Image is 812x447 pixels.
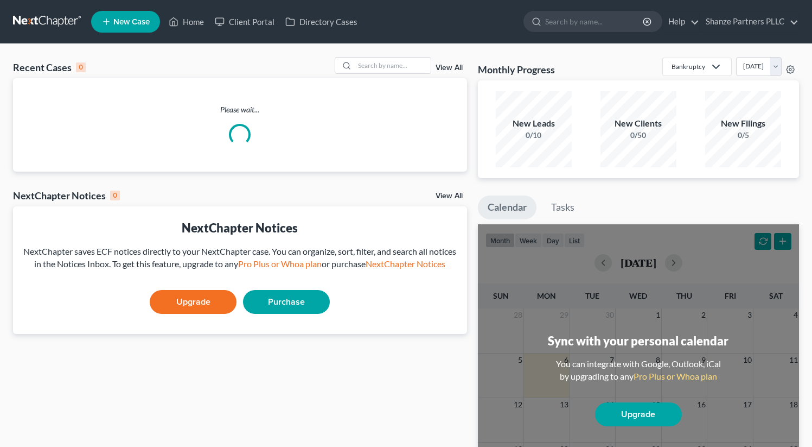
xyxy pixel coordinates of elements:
a: Client Portal [209,12,280,32]
div: New Leads [496,117,572,130]
a: View All [436,64,463,72]
p: Please wait... [13,104,467,115]
a: Purchase [243,290,330,314]
a: Calendar [478,196,536,219]
div: 0 [76,62,86,72]
h3: Monthly Progress [478,63,555,76]
input: Search by name... [355,58,431,73]
div: NextChapter saves ECF notices directly to your NextChapter case. You can organize, sort, filter, ... [22,245,458,270]
a: Pro Plus or Whoa plan [238,259,322,269]
a: Upgrade [150,290,236,314]
div: 0 [110,191,120,200]
div: 0/10 [496,130,572,141]
div: NextChapter Notices [22,219,458,236]
input: Search by name... [545,11,644,32]
div: You can integrate with Google, Outlook, iCal by upgrading to any [552,358,725,383]
div: Recent Cases [13,61,86,74]
a: View All [436,192,463,200]
div: NextChapter Notices [13,189,120,202]
a: Help [663,12,699,32]
a: Directory Cases [280,12,363,32]
div: 0/5 [705,130,781,141]
div: 0/50 [600,130,676,141]
a: Home [163,12,209,32]
a: Shanze Partners PLLC [700,12,798,32]
a: NextChapter Notices [366,259,445,269]
a: Tasks [541,196,584,219]
div: New Filings [705,117,781,130]
span: New Case [113,18,150,26]
div: Bankruptcy [672,62,705,71]
a: Pro Plus or Whoa plan [634,371,717,381]
div: Sync with your personal calendar [548,332,728,349]
a: Upgrade [595,402,682,426]
div: New Clients [600,117,676,130]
